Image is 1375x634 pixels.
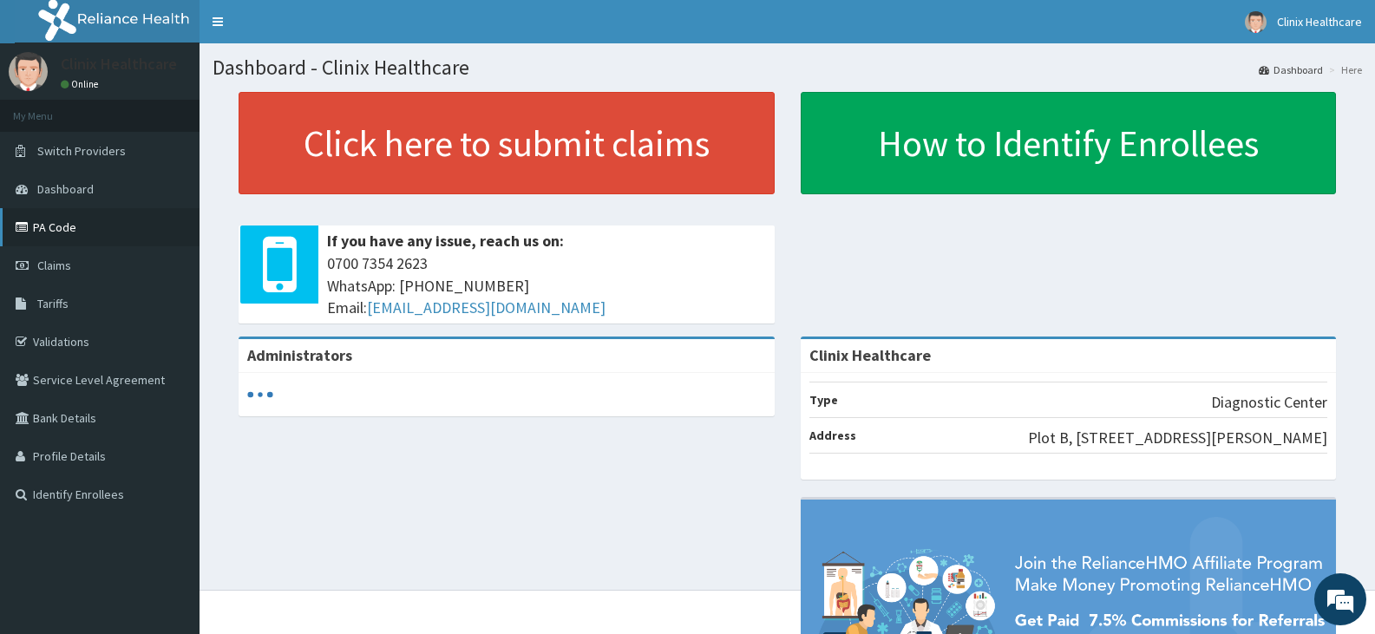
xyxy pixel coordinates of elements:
li: Here [1325,62,1362,77]
b: Type [809,392,838,408]
span: Dashboard [37,181,94,197]
span: Claims [37,258,71,273]
a: Dashboard [1259,62,1323,77]
span: Clinix Healthcare [1277,14,1362,29]
span: Tariffs [37,296,69,311]
strong: Clinix Healthcare [809,345,931,365]
b: If you have any issue, reach us on: [327,231,564,251]
a: Click here to submit claims [239,92,775,194]
b: Address [809,428,856,443]
img: User Image [9,52,48,91]
a: Online [61,78,102,90]
p: Plot B, [STREET_ADDRESS][PERSON_NAME] [1028,427,1327,449]
span: 0700 7354 2623 WhatsApp: [PHONE_NUMBER] Email: [327,252,766,319]
a: [EMAIL_ADDRESS][DOMAIN_NAME] [367,297,606,317]
p: Clinix Healthcare [61,56,177,72]
a: How to Identify Enrollees [801,92,1337,194]
svg: audio-loading [247,382,273,408]
b: Administrators [247,345,352,365]
p: Diagnostic Center [1211,391,1327,414]
span: Switch Providers [37,143,126,159]
h1: Dashboard - Clinix Healthcare [213,56,1362,79]
img: User Image [1245,11,1267,33]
